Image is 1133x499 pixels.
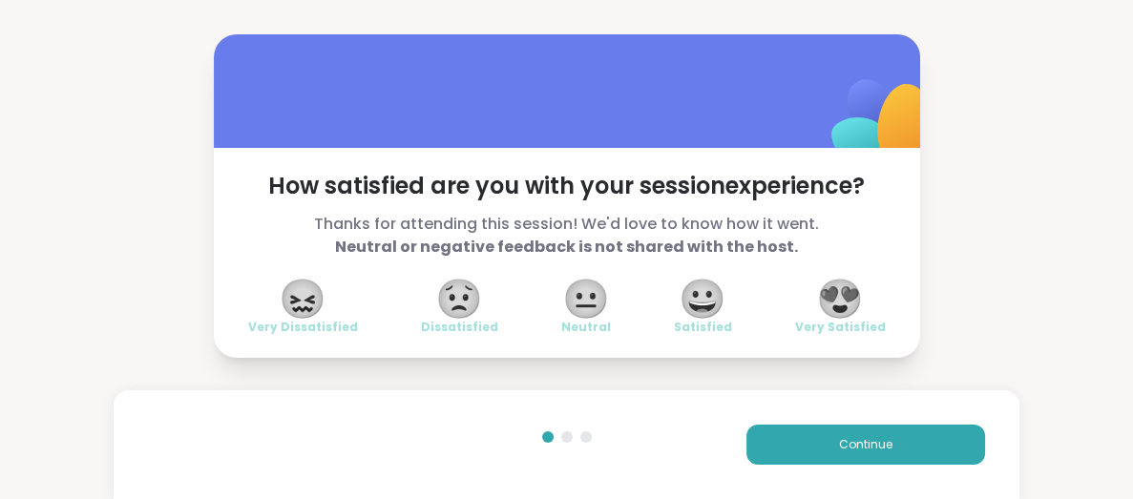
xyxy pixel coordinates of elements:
[279,281,326,316] span: 😖
[674,320,732,335] span: Satisfied
[562,281,610,316] span: 😐
[248,320,358,335] span: Very Dissatisfied
[839,436,892,453] span: Continue
[248,213,886,259] span: Thanks for attending this session! We'd love to know how it went.
[679,281,726,316] span: 😀
[561,320,611,335] span: Neutral
[795,320,886,335] span: Very Satisfied
[787,30,976,219] img: ShareWell Logomark
[746,425,985,465] button: Continue
[816,281,864,316] span: 😍
[435,281,483,316] span: 😟
[248,171,886,201] span: How satisfied are you with your session experience?
[335,236,798,258] b: Neutral or negative feedback is not shared with the host.
[421,320,498,335] span: Dissatisfied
